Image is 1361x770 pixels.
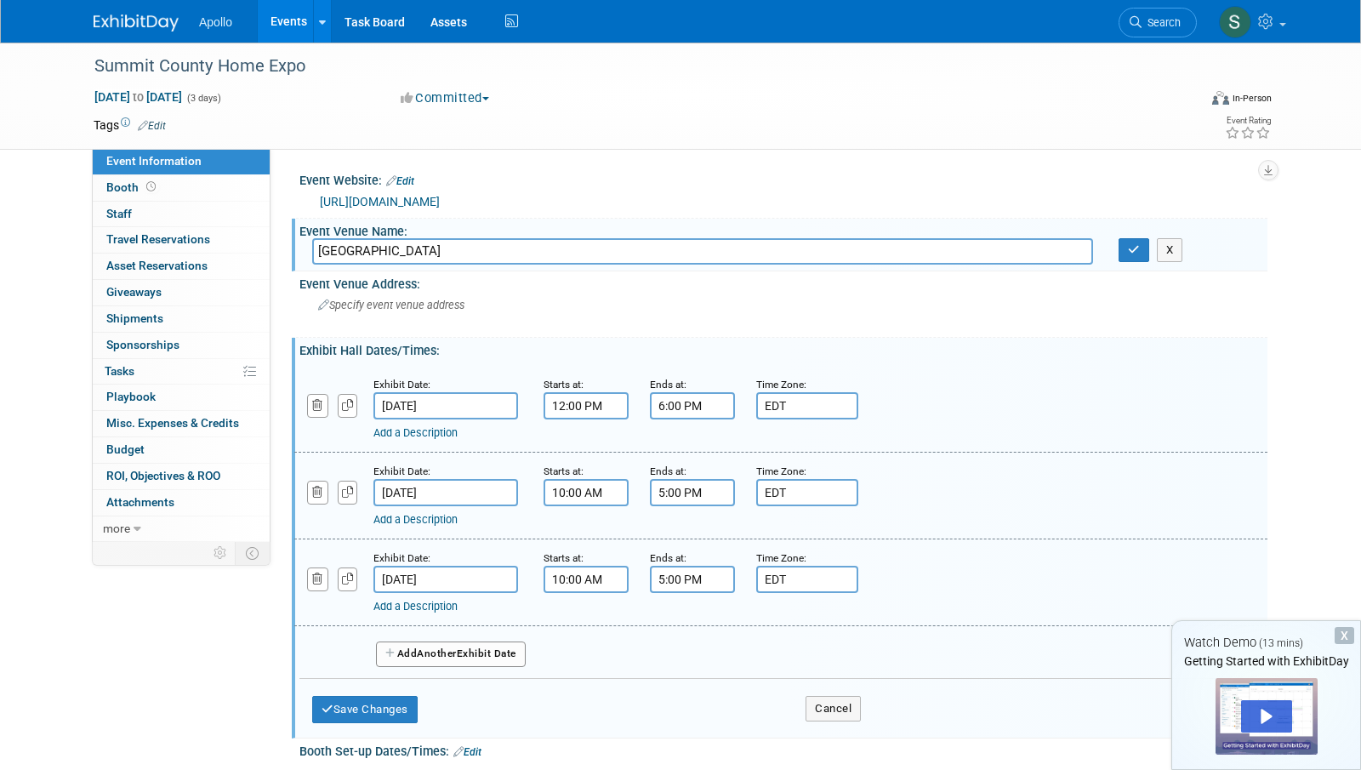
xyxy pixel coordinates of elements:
small: Ends at: [650,379,686,391]
span: Shipments [106,311,163,325]
a: Staff [93,202,270,227]
div: Event Venue Name: [299,219,1267,240]
small: Time Zone: [756,552,806,564]
a: Tasks [93,359,270,385]
div: In-Person [1232,92,1272,105]
input: Time Zone [756,392,858,419]
input: Start Time [544,566,629,593]
div: Exhibit Hall Dates/Times: [299,338,1267,359]
input: End Time [650,392,735,419]
td: Tags [94,117,166,134]
a: Add a Description [373,513,458,526]
a: Add a Description [373,600,458,613]
a: Event Information [93,149,270,174]
a: Shipments [93,306,270,332]
span: Attachments [106,495,174,509]
input: End Time [650,479,735,506]
button: Committed [395,89,496,107]
button: AddAnotherExhibit Date [376,642,526,667]
span: Apollo [199,15,232,29]
div: Summit County Home Expo [88,51,1171,82]
small: Exhibit Date: [373,465,430,477]
div: Event Website: [299,168,1267,190]
span: Booth [106,180,159,194]
a: Edit [138,120,166,132]
input: Start Time [544,479,629,506]
a: Misc. Expenses & Credits [93,411,270,436]
span: Playbook [106,390,156,403]
div: Booth Set-up Dates/Times: [299,739,1267,761]
button: Save Changes [312,696,418,723]
img: Shelly Stazzone [1219,6,1251,38]
span: to [130,90,146,104]
div: Event Format [1096,88,1272,114]
a: Sponsorships [93,333,270,358]
input: Time Zone [756,566,858,593]
small: Time Zone: [756,465,806,477]
input: End Time [650,566,735,593]
td: Toggle Event Tabs [236,542,270,564]
div: Dismiss [1335,627,1354,644]
small: Time Zone: [756,379,806,391]
span: Staff [106,207,132,220]
span: (3 days) [185,93,221,104]
span: Giveaways [106,285,162,299]
span: Booth not reserved yet [143,180,159,193]
small: Ends at: [650,465,686,477]
small: Ends at: [650,552,686,564]
img: Format-Inperson.png [1212,91,1229,105]
span: Travel Reservations [106,232,210,246]
small: Starts at: [544,552,584,564]
input: Time Zone [756,479,858,506]
span: Misc. Expenses & Credits [106,416,239,430]
div: Event Venue Address: [299,271,1267,293]
a: Travel Reservations [93,227,270,253]
div: Watch Demo [1172,634,1360,652]
a: Asset Reservations [93,254,270,279]
a: Search [1119,8,1197,37]
input: Date [373,392,518,419]
span: Another [417,647,457,659]
a: ROI, Objectives & ROO [93,464,270,489]
div: Play [1241,700,1292,733]
input: Date [373,479,518,506]
div: Getting Started with ExhibitDay [1172,653,1360,670]
button: Cancel [806,696,861,722]
a: Budget [93,437,270,463]
span: ROI, Objectives & ROO [106,469,220,482]
button: X [1157,238,1183,262]
a: Edit [453,746,481,758]
a: Attachments [93,490,270,516]
small: Starts at: [544,465,584,477]
input: Start Time [544,392,629,419]
a: Add a Description [373,426,458,439]
input: Date [373,566,518,593]
small: Exhibit Date: [373,379,430,391]
span: Budget [106,442,145,456]
a: more [93,516,270,542]
a: Booth [93,175,270,201]
span: Sponsorships [106,338,179,351]
span: more [103,522,130,535]
div: Event Rating [1225,117,1271,125]
span: Search [1142,16,1181,29]
small: Exhibit Date: [373,552,430,564]
a: [URL][DOMAIN_NAME] [320,195,440,208]
span: (13 mins) [1259,637,1303,649]
span: Asset Reservations [106,259,208,272]
span: [DATE] [DATE] [94,89,183,105]
small: Starts at: [544,379,584,391]
img: ExhibitDay [94,14,179,31]
span: Tasks [105,364,134,378]
a: Giveaways [93,280,270,305]
a: Playbook [93,385,270,410]
a: Edit [386,175,414,187]
span: Specify event venue address [318,299,464,311]
td: Personalize Event Tab Strip [206,542,236,564]
span: Event Information [106,154,202,168]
